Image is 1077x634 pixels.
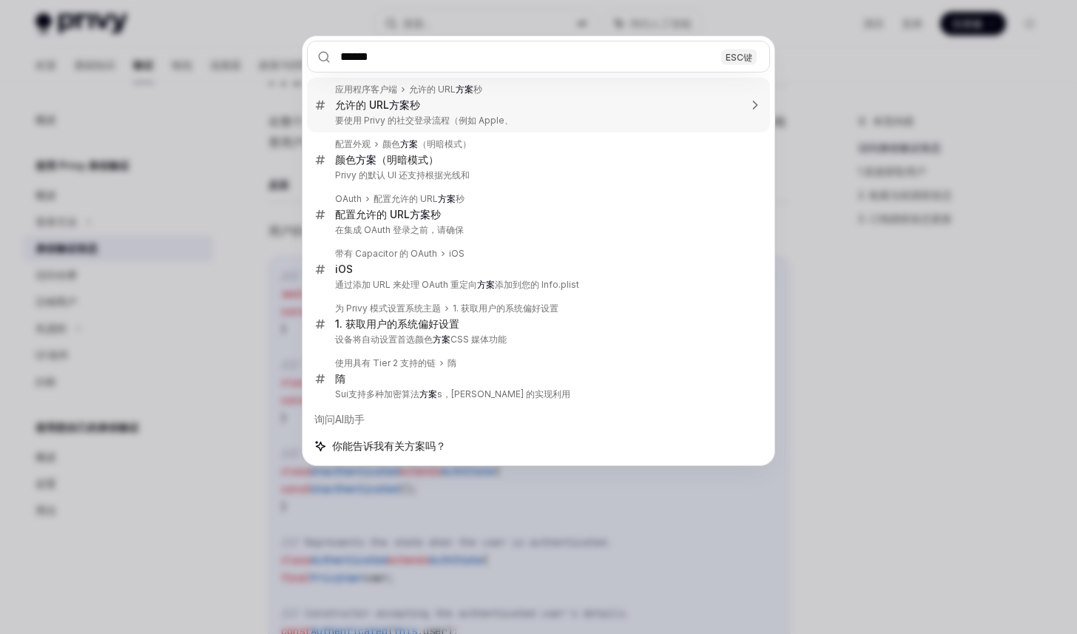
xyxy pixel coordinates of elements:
[374,193,438,204] font: 配置允许的 URL
[335,303,441,314] font: 为 Privy 模式设置系统主题
[495,279,579,290] font: 添加到您的 Info.plist
[335,98,389,111] font: 允许的 URL
[332,439,446,452] font: 你能告诉我有关方案吗？
[335,372,345,385] font: 隋
[335,388,419,399] font: Sui支持多种加密算法
[410,208,431,220] font: 方案
[726,51,752,62] font: ESC键
[335,84,397,95] font: 应用程序客户端
[335,279,477,290] font: 通过添加 URL 来处理 OAuth 重定向
[473,84,482,95] font: 秒
[377,153,439,166] font: （明暗模式）
[419,388,437,399] font: 方案
[400,138,418,149] font: 方案
[456,193,465,204] font: 秒
[335,153,356,166] font: 颜色
[456,84,473,95] font: 方案
[433,334,450,345] font: 方案
[450,334,507,345] font: CSS 媒体功能
[335,357,436,368] font: 使用具有 Tier 2 支持的链
[437,388,570,399] font: s，[PERSON_NAME] 的实现利用
[335,248,437,259] font: 带有 Capacitor 的 OAuth
[389,98,410,111] font: 方案
[418,138,471,149] font: （明暗模式）
[410,98,420,111] font: 秒
[314,413,365,425] font: 询问AI助手
[335,263,353,275] font: iOS
[335,334,433,345] font: 设备将自动设置首选颜色
[356,153,377,166] font: 方案
[453,303,558,314] font: 1. 获取用户的系统偏好设置
[448,357,456,368] font: 隋
[335,224,464,235] font: 在集成 OAuth 登录之前，请确保
[449,248,465,259] font: iOS
[477,279,495,290] font: 方案
[335,169,470,181] font: Privy 的默认 UI 还支持根据光线和
[431,208,441,220] font: 秒
[409,84,456,95] font: 允许的 URL
[382,138,400,149] font: 颜色
[335,317,459,330] font: 1. 获取用户的系统偏好设置
[335,208,410,220] font: 配置允许的 URL
[438,193,456,204] font: 方案
[335,115,513,126] font: 要使用 Privy 的社交登录流程（例如 Apple、
[335,138,371,149] font: 配置外观
[335,193,362,204] font: OAuth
